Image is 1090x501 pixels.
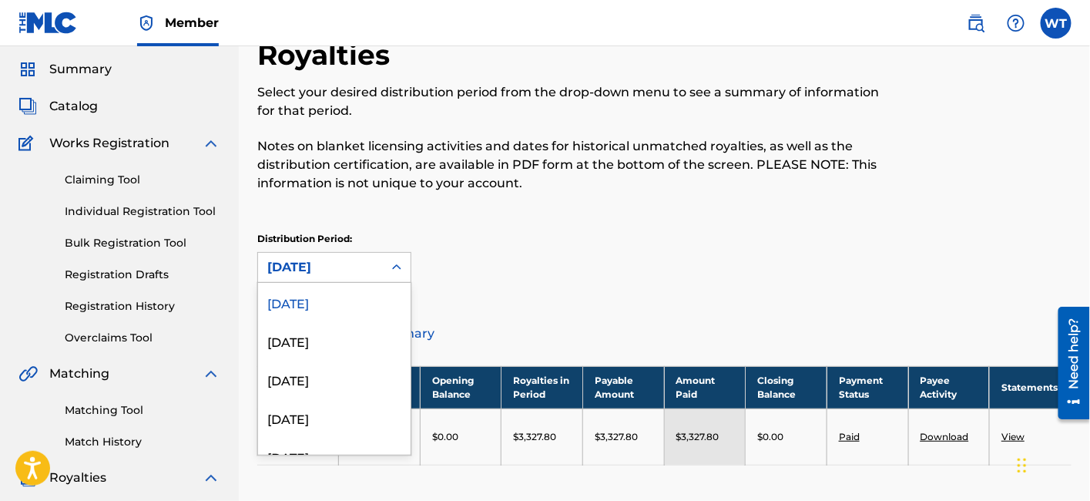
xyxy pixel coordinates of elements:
img: Works Registration [18,134,39,153]
p: $0.00 [757,430,783,444]
th: Opening Balance [420,366,501,409]
a: Download [921,431,969,442]
span: Member [165,14,219,32]
th: Statements [990,366,1072,409]
p: Notes on blanket licensing activities and dates for historical unmatched royalties, as well as th... [257,137,884,193]
div: Help [1001,8,1031,39]
span: Summary [49,60,112,79]
img: Summary [18,60,37,79]
div: User Menu [1041,8,1072,39]
a: Public Search [961,8,991,39]
a: SummarySummary [18,60,112,79]
div: [DATE] [258,283,411,321]
th: Payee Activity [908,366,990,409]
a: Match History [65,434,220,450]
img: Catalog [18,97,37,116]
p: $3,327.80 [513,430,556,444]
h2: Royalties [257,38,397,72]
a: Claiming Tool [65,172,220,188]
span: Catalog [49,97,98,116]
img: help [1007,14,1025,32]
div: Drag [1018,442,1027,489]
img: MLC Logo [18,12,78,34]
th: Payment Status [827,366,908,409]
a: Distribution Summary [257,315,1072,352]
span: Royalties [49,469,106,487]
th: Payable Amount [583,366,665,409]
img: expand [202,365,220,383]
div: [DATE] [258,437,411,476]
div: [DATE] [258,321,411,360]
a: View [1001,431,1025,442]
a: Bulk Registration Tool [65,235,220,251]
th: Closing Balance [746,366,827,409]
img: Matching [18,365,38,383]
img: expand [202,134,220,153]
a: Paid [839,431,860,442]
p: $3,327.80 [676,430,719,444]
div: [DATE] [267,258,374,277]
p: $3,327.80 [595,430,638,444]
a: CatalogCatalog [18,97,98,116]
iframe: Resource Center [1047,301,1090,425]
p: $0.00 [432,430,458,444]
a: Individual Registration Tool [65,203,220,220]
a: Matching Tool [65,402,220,419]
iframe: Chat Widget [1013,427,1090,501]
p: Distribution Period: [257,232,411,246]
img: Top Rightsholder [137,14,156,32]
span: Matching [49,365,109,383]
a: Registration Drafts [65,267,220,283]
span: Works Registration [49,134,169,153]
div: [DATE] [258,398,411,437]
th: Amount Paid [664,366,746,409]
a: Registration History [65,298,220,314]
a: Overclaims Tool [65,330,220,346]
p: Select your desired distribution period from the drop-down menu to see a summary of information f... [257,83,884,120]
img: expand [202,469,220,487]
img: search [967,14,985,32]
th: Royalties in Period [501,366,583,409]
div: [DATE] [258,360,411,398]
